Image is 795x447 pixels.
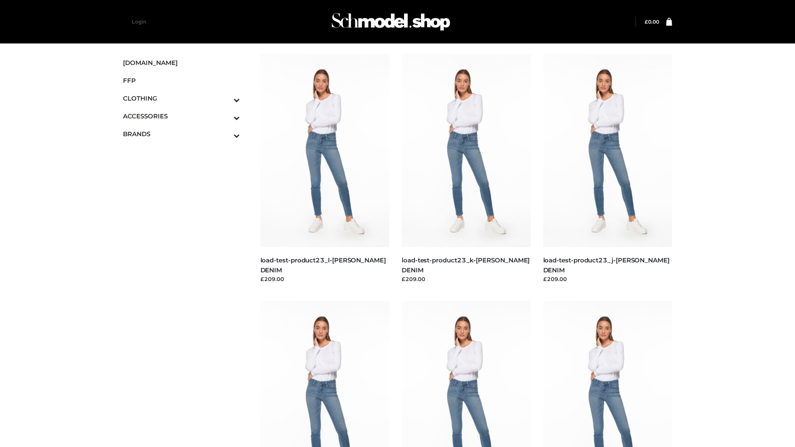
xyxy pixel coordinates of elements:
bdi: 0.00 [645,19,659,25]
a: load-test-product23_j-[PERSON_NAME] DENIM [543,256,670,274]
a: BRANDSToggle Submenu [123,125,240,143]
button: Toggle Submenu [211,89,240,107]
span: CLOTHING [123,94,240,103]
img: Schmodel Admin 964 [329,5,453,38]
a: load-test-product23_l-[PERSON_NAME] DENIM [260,256,386,274]
a: [DOMAIN_NAME] [123,54,240,72]
span: £ [645,19,648,25]
button: Toggle Submenu [211,107,240,125]
div: £209.00 [260,275,390,283]
a: FFP [123,72,240,89]
span: ACCESSORIES [123,111,240,121]
span: [DOMAIN_NAME] [123,58,240,67]
div: £209.00 [402,275,531,283]
a: load-test-product23_k-[PERSON_NAME] DENIM [402,256,530,274]
a: Login [132,19,146,25]
span: FFP [123,76,240,85]
span: BRANDS [123,129,240,139]
a: ACCESSORIESToggle Submenu [123,107,240,125]
button: Toggle Submenu [211,125,240,143]
a: £0.00 [645,19,659,25]
div: £209.00 [543,275,672,283]
a: CLOTHINGToggle Submenu [123,89,240,107]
